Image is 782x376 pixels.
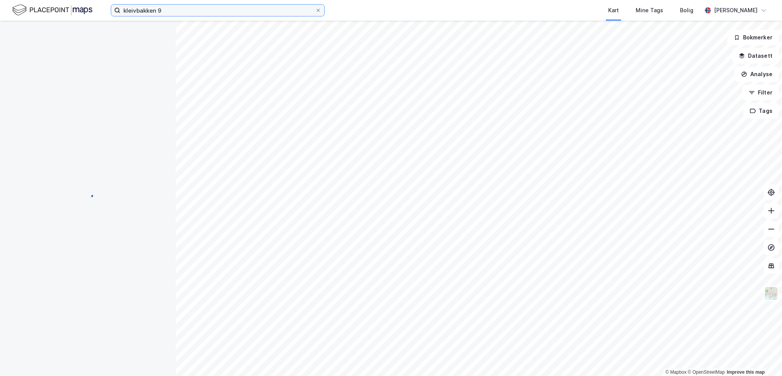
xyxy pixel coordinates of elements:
button: Datasett [732,48,779,63]
div: Kart [608,6,619,15]
div: Mine Tags [636,6,663,15]
div: Bolig [680,6,693,15]
img: Z [764,286,779,301]
div: Kontrollprogram for chat [744,339,782,376]
iframe: Chat Widget [744,339,782,376]
input: Søk på adresse, matrikkel, gårdeiere, leietakere eller personer [120,5,315,16]
a: Mapbox [665,369,686,375]
img: spinner.a6d8c91a73a9ac5275cf975e30b51cfb.svg [82,188,94,200]
a: OpenStreetMap [688,369,725,375]
button: Analyse [735,67,779,82]
a: Improve this map [727,369,765,375]
div: [PERSON_NAME] [714,6,758,15]
button: Bokmerker [727,30,779,45]
img: logo.f888ab2527a4732fd821a326f86c7f29.svg [12,3,92,17]
button: Tags [743,103,779,119]
button: Filter [742,85,779,100]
